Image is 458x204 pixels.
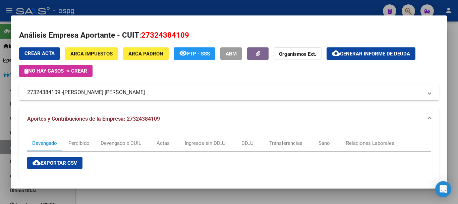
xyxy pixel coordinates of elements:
div: Open Intercom Messenger [435,181,451,197]
span: ABM [226,51,237,57]
span: ARCA Padrón [128,51,163,57]
span: 27324384109 [141,31,189,39]
button: ARCA Impuestos [65,47,118,60]
button: Organismos Ext. [274,47,322,60]
div: Ingresos sin DDJJ [185,139,226,147]
span: Crear Acta [24,50,55,56]
div: Devengado [32,139,57,147]
mat-expansion-panel-header: 27324384109 -[PERSON_NAME] [PERSON_NAME] [19,84,439,100]
span: ARCA Impuestos [70,51,113,57]
span: FTP - SSS [187,51,210,57]
button: FTP - SSS [174,47,215,60]
div: Relaciones Laborales [346,139,394,147]
div: Devengado x CUIL [101,139,141,147]
div: DDJJ [241,139,253,147]
button: ARCA Padrón [123,47,169,60]
div: Transferencias [269,139,302,147]
mat-icon: remove_red_eye [179,49,187,57]
span: [PERSON_NAME] [PERSON_NAME] [63,88,145,96]
button: Exportar CSV [27,157,82,169]
span: Generar informe de deuda [340,51,410,57]
div: Actas [157,139,170,147]
mat-panel-title: 27324384109 - [27,88,423,96]
span: Exportar CSV [33,160,77,166]
button: Generar informe de deuda [327,47,415,60]
strong: Organismos Ext. [279,51,316,57]
mat-expansion-panel-header: Aportes y Contribuciones de la Empresa: 27324384109 [19,108,439,130]
div: Percibido [68,139,90,147]
h2: Análisis Empresa Aportante - CUIT: [19,30,439,41]
button: ABM [220,47,242,60]
mat-icon: cloud_download [332,49,340,57]
span: Aportes y Contribuciones de la Empresa: 27324384109 [27,116,160,122]
button: Crear Acta [19,47,60,60]
mat-icon: cloud_download [33,159,41,167]
button: No hay casos -> Crear [19,65,93,77]
div: Sano [319,139,330,147]
span: No hay casos -> Crear [24,68,87,74]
